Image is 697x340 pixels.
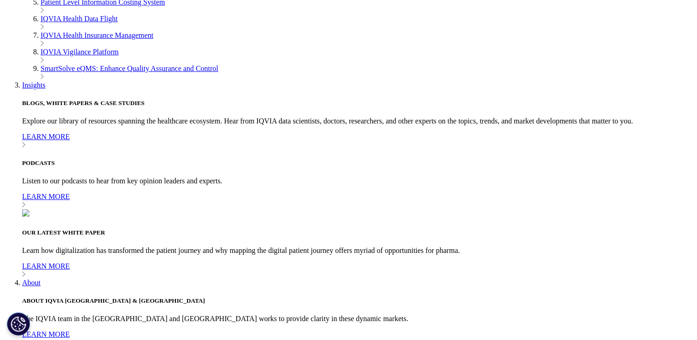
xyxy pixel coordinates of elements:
[22,159,693,167] h5: PODCASTS
[41,15,118,23] a: IQVIA Health Data Flight
[41,64,218,72] a: SmartSolve eQMS: Enhance Quality Assurance and Control
[22,297,693,305] h5: ABOUT IQVIA [GEOGRAPHIC_DATA] & [GEOGRAPHIC_DATA]
[22,177,693,185] p: Listen to our podcasts to hear from key opinion leaders and experts.
[22,279,41,287] a: About
[41,48,118,56] a: IQVIA Vigilance Platform
[22,193,693,209] a: LEARN MORE
[22,315,693,323] p: The IQVIA team in the [GEOGRAPHIC_DATA] and [GEOGRAPHIC_DATA] works to provide clarity in these d...
[22,81,46,89] a: Insights
[22,229,693,236] h5: OUR LATEST WHITE PAPER
[7,312,30,335] button: Cookie Settings
[22,246,693,255] p: Learn how digitalization has transformed the patient journey and why mapping the digital patient ...
[22,133,693,149] a: LEARN MORE
[22,209,29,217] img: 281_senior-man-checking-his-smartphone.jpg
[22,262,693,279] a: LEARN MORE
[22,117,693,125] p: Explore our library of resources spanning the healthcare ecosystem. Hear from IQVIA data scientis...
[41,31,153,39] a: IQVIA Health Insurance Management
[22,100,693,107] h5: BLOGS, WHITE PAPERS & CASE STUDIES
